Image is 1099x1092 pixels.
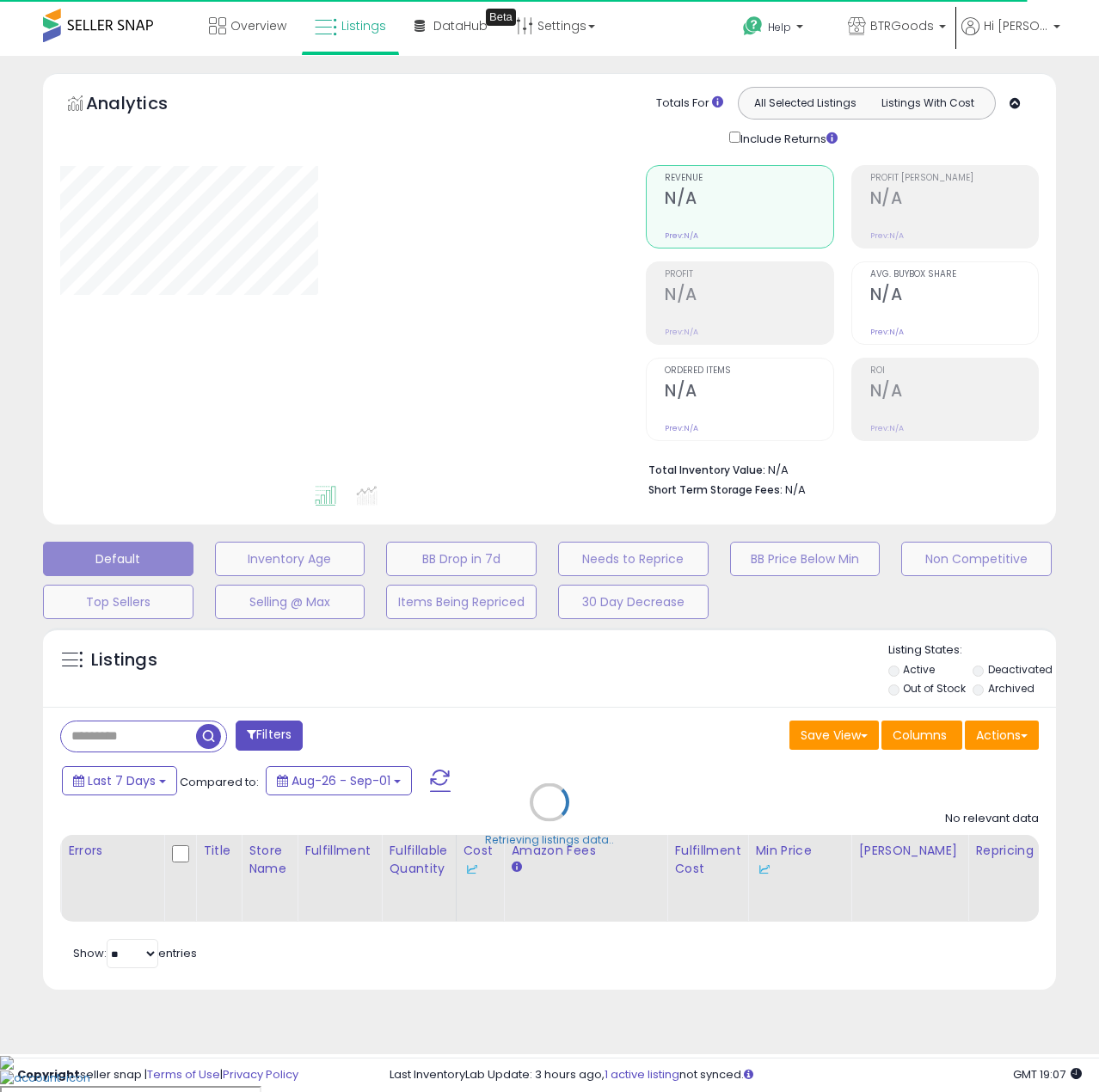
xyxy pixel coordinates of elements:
span: Profit [PERSON_NAME] [870,174,1038,183]
b: Total Inventory Value: [648,463,765,477]
button: Top Sellers [43,585,193,619]
span: Avg. Buybox Share [870,270,1038,279]
button: 30 Day Decrease [558,585,709,619]
button: Needs to Reprice [558,542,709,576]
button: BB Price Below Min [730,542,881,576]
span: N/A [785,482,806,498]
div: Retrieving listings data.. [485,832,614,848]
button: Listings With Cost [866,92,990,114]
span: BTRGoods [870,17,934,34]
small: Prev: N/A [870,423,904,433]
button: Default [43,542,193,576]
a: Hi [PERSON_NAME] [961,17,1060,56]
h2: N/A [665,285,832,308]
span: Revenue [665,174,832,183]
small: Prev: N/A [665,423,698,433]
span: Help [768,20,791,34]
h5: Analytics [86,91,201,120]
i: Get Help [742,15,764,37]
h2: N/A [870,188,1038,212]
button: Items Being Repriced [386,585,537,619]
small: Prev: N/A [870,327,904,337]
span: Hi [PERSON_NAME] [984,17,1048,34]
button: Selling @ Max [215,585,365,619]
h2: N/A [665,381,832,404]
li: N/A [648,458,1026,479]
button: Inventory Age [215,542,365,576]
small: Prev: N/A [665,230,698,241]
button: All Selected Listings [743,92,867,114]
h2: N/A [870,285,1038,308]
small: Prev: N/A [665,327,698,337]
b: Short Term Storage Fees: [648,482,783,497]
h2: N/A [870,381,1038,404]
span: Listings [341,17,386,34]
button: Non Competitive [901,542,1052,576]
div: Include Returns [716,128,858,148]
a: Help [729,3,832,56]
span: Profit [665,270,832,279]
div: Totals For [656,95,723,112]
span: Ordered Items [665,366,832,376]
div: Tooltip anchor [486,9,516,26]
h2: N/A [665,188,832,212]
span: ROI [870,366,1038,376]
button: BB Drop in 7d [386,542,537,576]
span: DataHub [433,17,488,34]
small: Prev: N/A [870,230,904,241]
span: Overview [230,17,286,34]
